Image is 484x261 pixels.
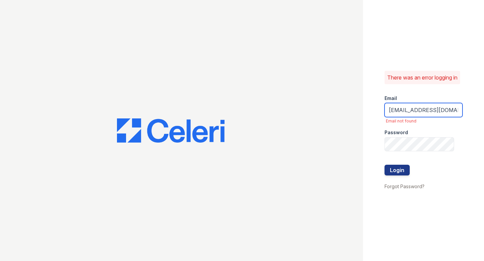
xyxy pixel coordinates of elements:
label: Email [385,95,397,102]
img: CE_Logo_Blue-a8612792a0a2168367f1c8372b55b34899dd931a85d93a1a3d3e32e68fde9ad4.png [117,118,225,143]
button: Login [385,165,410,175]
label: Password [385,129,408,136]
p: There was an error logging in [387,73,457,82]
span: Email not found [386,118,462,124]
a: Forgot Password? [385,184,425,189]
